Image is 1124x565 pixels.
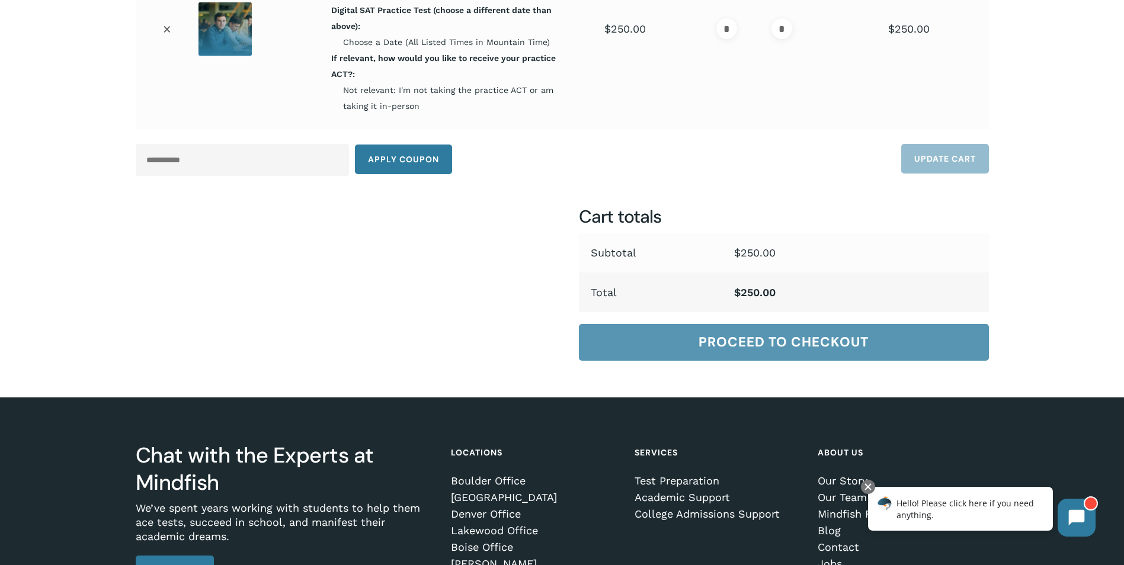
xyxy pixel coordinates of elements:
a: [GEOGRAPHIC_DATA] [451,492,617,503]
button: Update cart [901,144,989,174]
th: Subtotal [579,233,722,272]
bdi: 250.00 [604,23,646,35]
a: Blog [818,525,984,537]
p: Not relevant: I'm not taking the practice ACT or am taking it in-person [343,50,581,114]
span: $ [604,23,611,35]
dt: Digital SAT Practice Test (choose a different date than above): [331,2,578,34]
a: Academic Support [635,492,801,503]
bdi: 250.00 [734,286,776,298]
a: Lakewood Office [451,525,617,537]
span: $ [734,286,741,298]
a: Contact [818,541,984,553]
a: Boise Office [451,541,617,553]
input: Product quantity [741,18,768,39]
a: Mindfish FAQ [818,508,984,520]
iframe: Chatbot [856,477,1107,548]
a: Our Story [818,475,984,487]
span: $ [734,246,741,259]
th: Total [579,272,722,312]
h2: Cart totals [579,205,988,229]
h4: Locations [451,442,617,463]
img: ACT SAT Pactice Test 1 [198,2,252,56]
bdi: 250.00 [734,246,776,259]
bdi: 250.00 [888,23,930,35]
h4: About Us [818,442,984,463]
h4: Services [635,442,801,463]
a: Test Preparation [635,475,801,487]
a: College Admissions Support [635,508,801,520]
button: Apply coupon [355,145,452,174]
a: Our Team [818,492,984,503]
a: Denver Office [451,508,617,520]
p: We’ve spent years working with students to help them ace tests, succeed in school, and manifest t... [136,501,434,556]
a: Boulder Office [451,475,617,487]
h3: Chat with the Experts at Mindfish [136,442,434,496]
span: $ [888,23,895,35]
a: Remove ACT vs. SAT Practice Test Program from cart [158,20,176,38]
dt: If relevant, how would you like to receive your practice ACT?: [331,50,578,82]
a: Proceed to checkout [579,324,988,361]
